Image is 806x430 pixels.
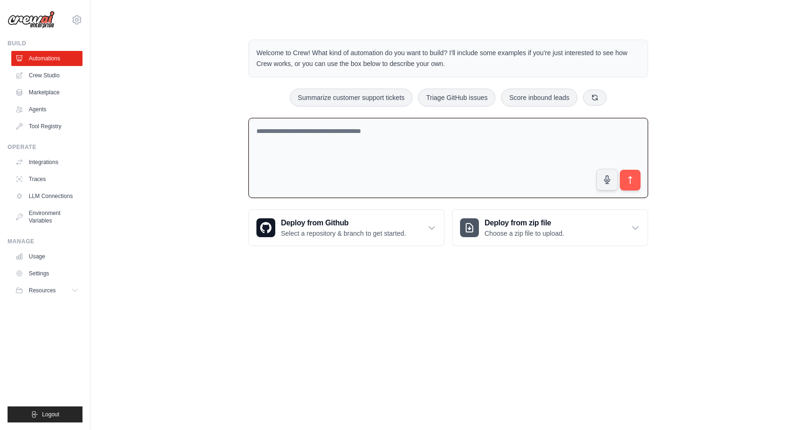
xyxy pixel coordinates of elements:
a: Marketplace [11,85,82,100]
span: Logout [42,411,59,418]
a: Traces [11,172,82,187]
div: Manage [8,238,82,245]
iframe: Chat Widget [759,385,806,430]
a: Automations [11,51,82,66]
div: Build [8,40,82,47]
h3: Deploy from zip file [485,217,564,229]
a: Integrations [11,155,82,170]
div: Widget de chat [759,385,806,430]
button: Triage GitHub issues [418,89,495,107]
p: Welcome to Crew! What kind of automation do you want to build? I'll include some examples if you'... [256,48,640,69]
a: LLM Connections [11,189,82,204]
button: Summarize customer support tickets [290,89,412,107]
img: Logo [8,11,55,29]
button: Logout [8,406,82,422]
a: Usage [11,249,82,264]
a: Settings [11,266,82,281]
a: Agents [11,102,82,117]
div: Operate [8,143,82,151]
span: Resources [29,287,56,294]
a: Crew Studio [11,68,82,83]
a: Environment Variables [11,206,82,228]
h3: Deploy from Github [281,217,406,229]
p: Choose a zip file to upload. [485,229,564,238]
a: Tool Registry [11,119,82,134]
button: Resources [11,283,82,298]
p: Select a repository & branch to get started. [281,229,406,238]
button: Score inbound leads [501,89,577,107]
